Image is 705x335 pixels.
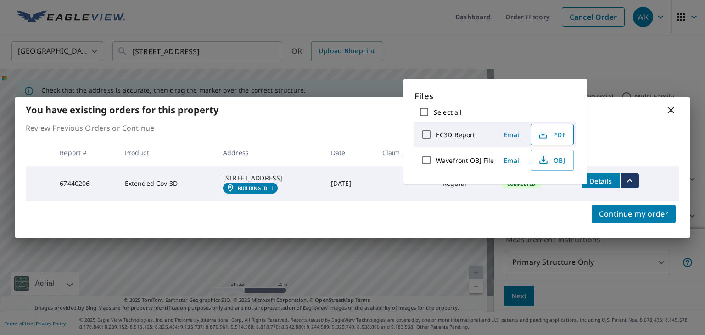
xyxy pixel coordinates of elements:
[501,130,523,139] span: Email
[498,153,527,167] button: Email
[375,139,435,166] th: Claim ID
[436,156,494,165] label: Wavefront OBJ File
[531,150,574,171] button: OBJ
[537,155,566,166] span: OBJ
[587,177,615,185] span: Details
[52,139,117,166] th: Report #
[117,139,216,166] th: Product
[117,166,216,201] td: Extended Cov 3D
[599,207,668,220] span: Continue my order
[324,139,375,166] th: Date
[582,173,620,188] button: detailsBtn-67440206
[502,181,541,187] span: Completed
[223,173,316,183] div: [STREET_ADDRESS]
[537,129,566,140] span: PDF
[620,173,639,188] button: filesDropdownBtn-67440206
[501,156,523,165] span: Email
[498,128,527,142] button: Email
[52,166,117,201] td: 67440206
[436,130,475,139] label: EC3D Report
[26,123,679,134] p: Review Previous Orders or Continue
[238,185,268,191] em: Building ID
[26,104,218,116] b: You have existing orders for this property
[324,166,375,201] td: [DATE]
[223,183,278,194] a: Building ID1
[531,124,574,145] button: PDF
[216,139,324,166] th: Address
[434,108,462,117] label: Select all
[592,205,676,223] button: Continue my order
[414,90,576,102] p: Files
